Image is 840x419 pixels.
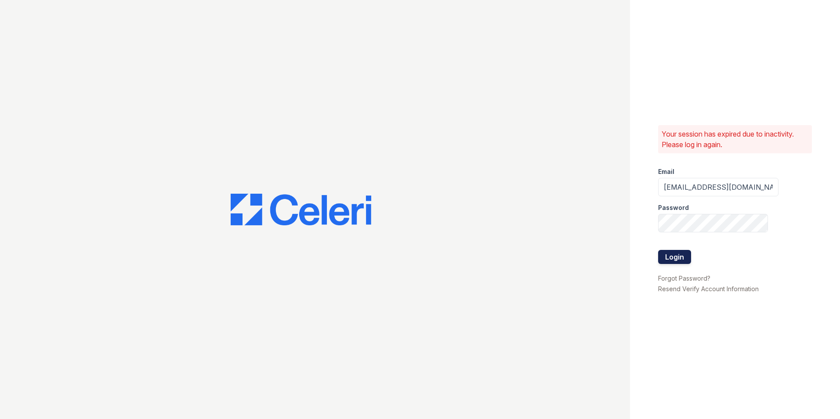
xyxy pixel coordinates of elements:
[658,285,759,293] a: Resend Verify Account Information
[658,275,710,282] a: Forgot Password?
[658,167,674,176] label: Email
[662,129,808,150] p: Your session has expired due to inactivity. Please log in again.
[231,194,371,225] img: CE_Logo_Blue-a8612792a0a2168367f1c8372b55b34899dd931a85d93a1a3d3e32e68fde9ad4.png
[658,203,689,212] label: Password
[658,250,691,264] button: Login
